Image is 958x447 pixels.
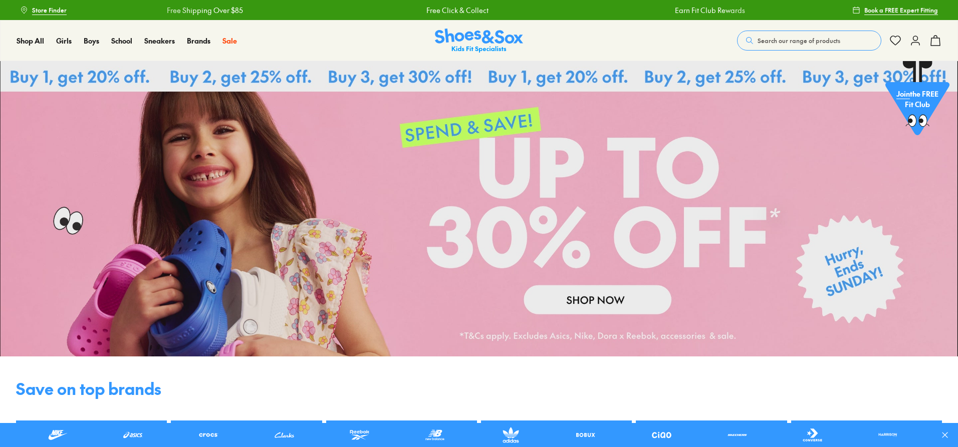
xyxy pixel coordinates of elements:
a: Boys [84,36,99,46]
span: Join [896,89,910,99]
a: School [111,36,132,46]
a: Brands [187,36,210,46]
a: Sneakers [144,36,175,46]
span: Book a FREE Expert Fitting [864,6,938,15]
a: Earn Fit Club Rewards [674,5,745,16]
p: the FREE Fit Club [885,81,949,118]
a: Jointhe FREE Fit Club [885,61,949,141]
img: SNS_Logo_Responsive.svg [435,29,523,53]
a: Store Finder [20,1,67,19]
a: Free Click & Collect [426,5,488,16]
span: Search our range of products [758,36,840,45]
a: Sale [222,36,237,46]
a: Free Shipping Over $85 [166,5,243,16]
button: Search our range of products [737,31,881,51]
a: Shop All [17,36,44,46]
a: Shoes & Sox [435,29,523,53]
a: Book a FREE Expert Fitting [852,1,938,19]
span: Store Finder [32,6,67,15]
a: Girls [56,36,72,46]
